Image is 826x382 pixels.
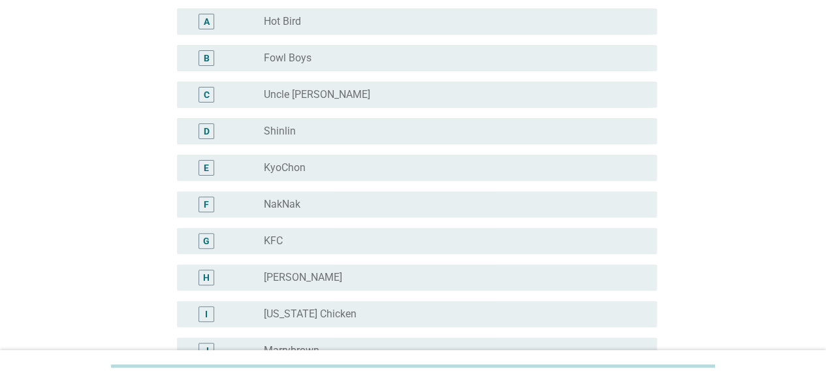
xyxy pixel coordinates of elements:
[203,270,210,284] div: H
[264,234,283,247] label: KFC
[204,161,209,174] div: E
[204,14,210,28] div: A
[264,271,342,284] label: [PERSON_NAME]
[204,51,210,65] div: B
[204,124,210,138] div: D
[205,307,208,321] div: I
[264,308,357,321] label: [US_STATE] Chicken
[203,234,210,247] div: G
[264,52,311,65] label: Fowl Boys
[264,125,296,138] label: Shinlin
[264,161,306,174] label: KyoChon
[204,343,209,357] div: J
[264,15,301,28] label: Hot Bird
[204,88,210,101] div: C
[264,344,319,357] label: Marrybrown
[204,197,209,211] div: F
[264,88,370,101] label: Uncle [PERSON_NAME]
[264,198,300,211] label: NakNak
